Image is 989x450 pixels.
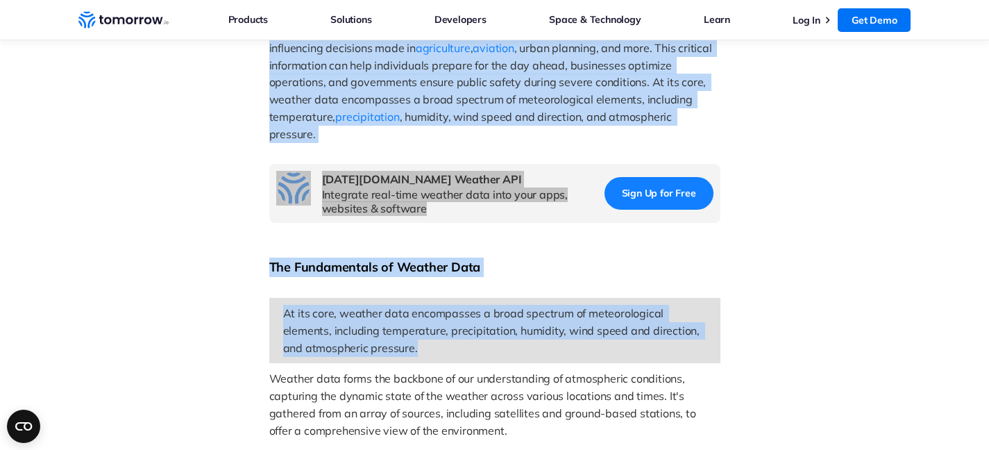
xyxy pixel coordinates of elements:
[269,110,675,141] span: , humidity, wind speed and direction, and atmospheric pressure.
[793,14,820,26] a: Log In
[330,10,371,28] a: Solutions
[7,410,40,443] button: Open CMP widget
[269,259,481,275] span: The Fundamentals of Weather Data
[269,41,715,124] span: , urban planning, and more. This critical information can help individuals prepare for the day ah...
[78,10,169,31] a: Home link
[269,372,699,437] span: Weather data forms the backbone of our understanding of atmospheric conditions, capturing the dyn...
[416,41,471,55] a: agriculture
[228,10,268,28] a: Products
[434,10,487,28] a: Developers
[335,110,399,124] a: precipitation
[471,41,473,55] span: ,
[269,24,700,55] span: Weather data plays an indispensable role across various facets of life and industries, influencin...
[549,10,641,28] a: Space & Technology
[473,41,514,55] a: aviation
[704,10,730,28] a: Learn
[283,306,702,355] span: At its core, weather data encompasses a broad spectrum of meteorological elements, including temp...
[838,8,911,32] a: Get Demo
